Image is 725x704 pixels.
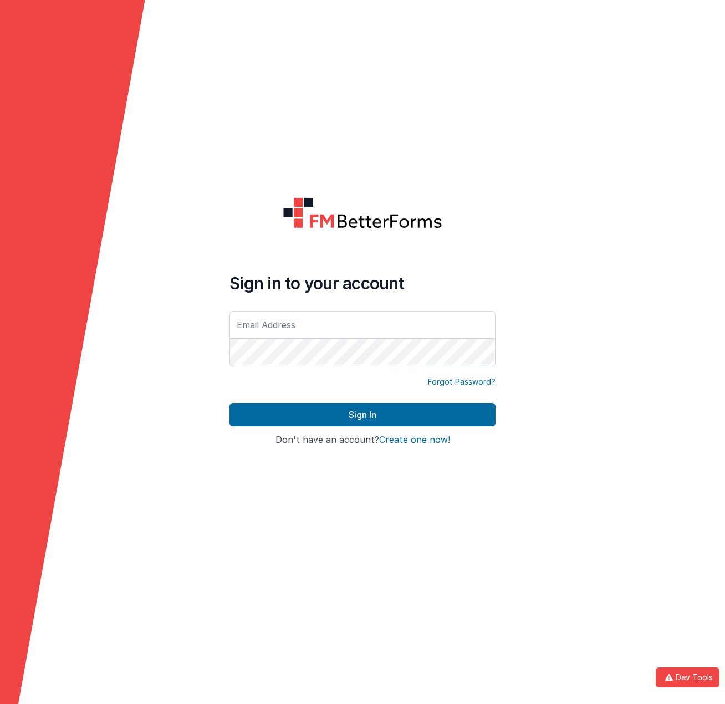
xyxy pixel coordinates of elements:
[656,667,719,687] button: Dev Tools
[428,376,496,387] a: Forgot Password?
[379,435,450,445] button: Create one now!
[229,403,496,426] button: Sign In
[229,273,496,293] h4: Sign in to your account
[229,311,496,339] input: Email Address
[229,435,496,445] h4: Don't have an account?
